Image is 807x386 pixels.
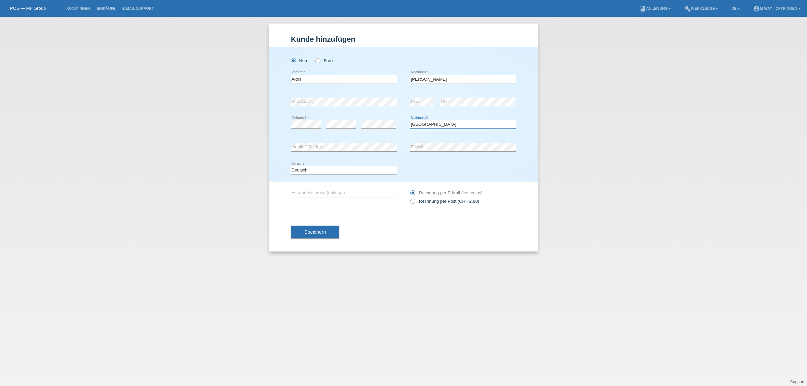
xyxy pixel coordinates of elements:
a: account_circlem-way - Oftringen ▾ [750,6,804,10]
a: Support [790,380,804,384]
label: Rechnung per E-Mail (kostenlos) [410,190,483,195]
a: buildWerkzeuge ▾ [681,6,722,10]
input: Herr [291,58,295,63]
label: Frau [315,58,333,63]
input: Rechnung per Post (CHF 2.90) [410,199,415,207]
i: build [684,5,691,12]
a: bookAnleitung ▾ [636,6,674,10]
label: Rechnung per Post (CHF 2.90) [410,199,479,204]
a: Einkäufe [93,6,119,10]
label: Herr [291,58,308,63]
a: E-Mail Support [119,6,157,10]
input: Rechnung per E-Mail (kostenlos) [410,190,415,199]
input: Frau [315,58,320,63]
i: account_circle [753,5,760,12]
button: Speichern [291,226,339,238]
a: POS — MF Group [10,6,46,11]
i: book [640,5,646,12]
a: DE ▾ [728,6,743,10]
h1: Kunde hinzufügen [291,35,516,43]
span: Speichern [304,229,326,235]
a: Kund*innen [63,6,93,10]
